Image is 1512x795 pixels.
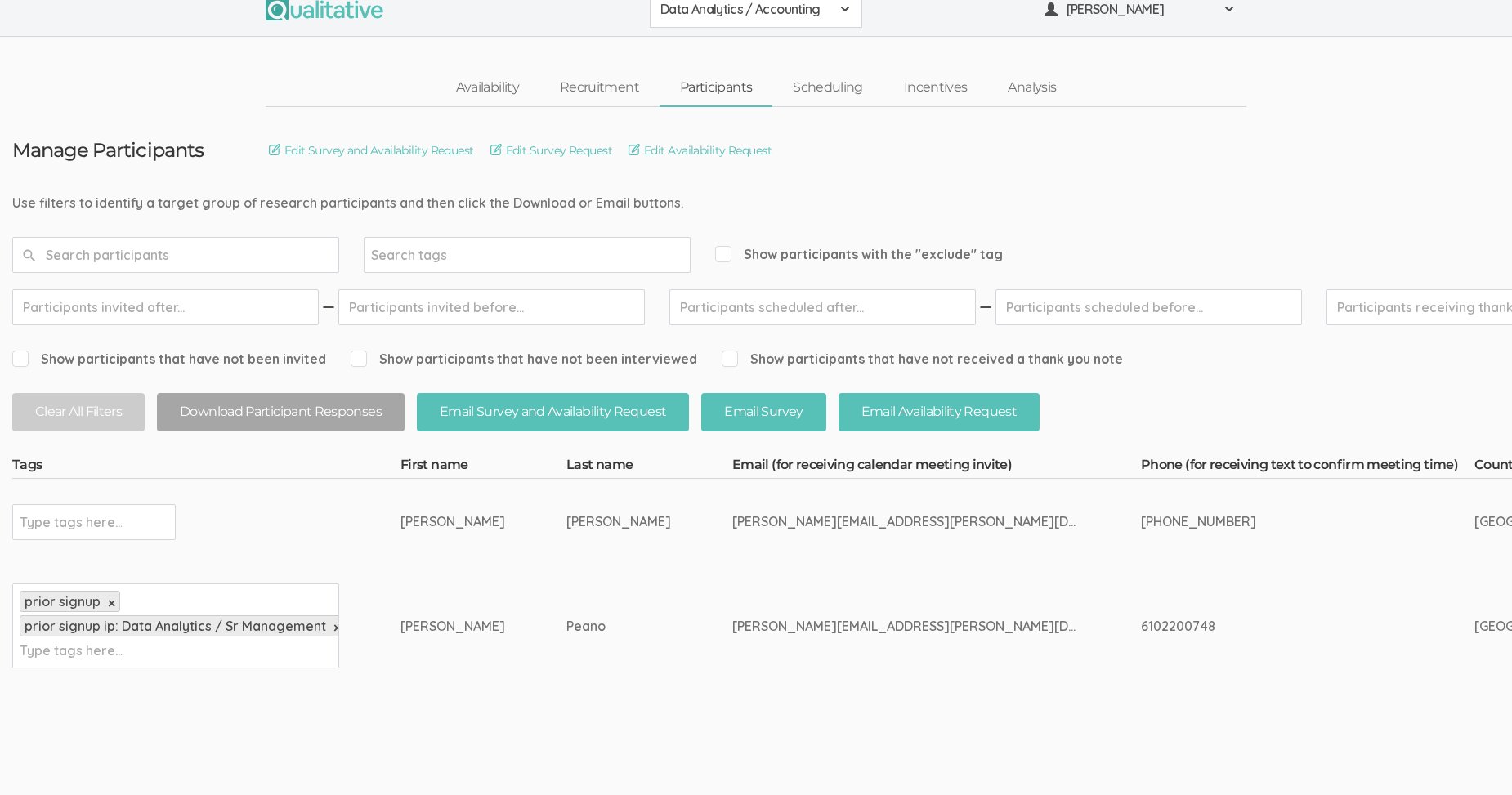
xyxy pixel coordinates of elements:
[1430,717,1512,795] iframe: Chat Widget
[732,617,1080,636] div: [PERSON_NAME][EMAIL_ADDRESS][PERSON_NAME][DOMAIN_NAME]
[400,512,505,531] div: [PERSON_NAME]
[400,617,505,636] div: [PERSON_NAME]
[732,456,1141,479] th: Email (for receiving calendar meeting invite)
[436,70,539,105] a: Availability
[12,140,204,161] h3: Manage Participants
[12,237,339,273] input: Search participants
[566,512,671,531] div: [PERSON_NAME]
[400,456,566,479] th: First name
[660,70,772,105] a: Participants
[333,621,341,635] a: ×
[490,141,612,159] a: Edit Survey Request
[987,70,1076,105] a: Analysis
[715,245,1003,264] span: Show participants with the "exclude" tag
[157,393,405,431] button: Download Participant Responses
[883,70,988,105] a: Incentives
[772,70,883,105] a: Scheduling
[371,244,473,266] input: Search tags
[417,393,689,431] button: Email Survey and Availability Request
[629,141,772,159] a: Edit Availability Request
[732,512,1080,531] div: [PERSON_NAME][EMAIL_ADDRESS][PERSON_NAME][DOMAIN_NAME]
[25,593,101,610] span: prior signup
[269,141,474,159] a: Edit Survey and Availability Request
[566,456,732,479] th: Last name
[12,289,319,325] input: Participants invited after...
[1141,456,1474,479] th: Phone (for receiving text to confirm meeting time)
[20,640,122,661] input: Type tags here...
[12,393,145,431] button: Clear All Filters
[20,511,122,533] input: Type tags here...
[320,289,337,325] img: dash.svg
[566,617,671,636] div: Peano
[25,618,326,634] span: prior signup ip: Data Analytics / Sr Management
[701,393,825,431] button: Email Survey
[338,289,645,325] input: Participants invited before...
[1141,617,1413,636] div: 6102200748
[839,393,1040,431] button: Email Availability Request
[669,289,976,325] input: Participants scheduled after...
[351,350,697,368] span: Show participants that have not been interviewed
[1141,512,1413,531] div: [PHONE_NUMBER]
[539,70,660,105] a: Recruitment
[12,350,326,368] span: Show participants that have not been invited
[995,289,1302,325] input: Participants scheduled before...
[977,289,994,325] img: dash.svg
[108,596,115,610] a: ×
[12,456,400,479] th: Tags
[722,350,1123,368] span: Show participants that have not received a thank you note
